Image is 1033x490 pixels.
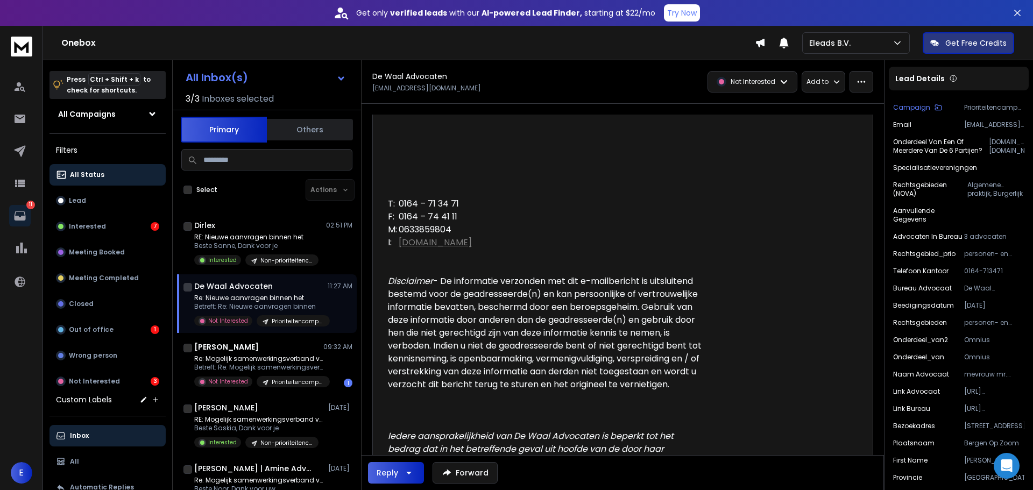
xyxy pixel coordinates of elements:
p: Aanvullende gegevens [893,207,966,224]
p: Not Interested [69,377,120,386]
td: T: [388,197,399,210]
label: Select [196,186,217,194]
p: Email [893,120,911,129]
td: F: [388,210,399,223]
p: Bergen Op Zoom [964,439,1024,448]
p: Try Now [667,8,697,18]
p: Bureau advocaat [893,284,952,293]
button: Closed [49,293,166,315]
p: Re: Mogelijk samenwerkingsverband voor civiel [194,354,323,363]
button: Meeting Completed [49,267,166,289]
a: 11 [9,205,31,226]
span: Ctrl + Shift + k [88,73,140,86]
h1: [PERSON_NAME] [194,342,259,352]
p: Advocaten in bureau [893,232,963,241]
p: RE: Nieuwe aanvragen binnen het [194,233,319,242]
button: Get Free Credits [923,32,1014,54]
p: rechtsgebieden [893,318,947,327]
p: Wrong person [69,351,117,360]
button: Reply [368,462,424,484]
p: rechtsgebied_prio [893,250,956,258]
h1: [PERSON_NAME] [194,402,258,413]
p: Inbox [70,431,89,440]
button: Inbox [49,425,166,446]
td: M: [388,223,399,236]
em: Disclaimer [388,275,433,287]
p: 0164-713471 [964,267,1024,275]
button: All Status [49,164,166,186]
p: Closed [69,300,94,308]
p: Campaign [893,103,930,112]
strong: AI-powered Lead Finder, [482,8,582,18]
h1: De Waal Advocaten [372,71,447,82]
p: Meeting Completed [69,274,139,282]
p: Re: Mogelijk samenwerkingsverband voor slachtofferzaken [194,476,323,485]
button: All Campaigns [49,103,166,125]
td: 0164 – 71 34 71 [399,197,702,210]
p: Lead Details [895,73,945,84]
p: 11:27 AM [328,282,352,290]
p: Prioriteitencampagne Ochtend | Eleads [964,103,1024,112]
button: All [49,451,166,472]
button: Wrong person [49,345,166,366]
p: Beedigingsdatum [893,301,954,310]
button: Campaign [893,103,942,112]
h1: All Campaigns [58,109,116,119]
p: [STREET_ADDRESS] [964,422,1024,430]
button: E [11,462,32,484]
p: personen- en familierecht [964,318,1024,327]
p: Prioriteitencampagne Ochtend | Eleads [272,378,323,386]
p: Omnius [964,353,1024,361]
button: Forward [433,462,498,484]
div: 1 [151,325,159,334]
div: 7 [151,222,159,231]
p: [DATE] [328,403,352,412]
p: First Name [893,456,928,465]
p: [GEOGRAPHIC_DATA] [964,473,1024,482]
p: Betreft: Re: Mogelijk samenwerkingsverband voor [194,363,323,372]
p: 09:32 AM [323,343,352,351]
h1: De Waal Advocaten [194,281,273,292]
p: Re: Nieuwe aanvragen binnen het [194,294,323,302]
a: [DOMAIN_NAME] [399,236,472,248]
p: onderdeel_van2 [893,336,948,344]
p: Lead [69,196,86,205]
p: All Status [70,171,104,179]
span: 3 / 3 [186,93,200,105]
p: mevrouw mr. A.M.M. de Waal [964,370,1024,379]
p: [DOMAIN_NAME], [DOMAIN_NAME] [989,138,1024,155]
p: [URL][DOMAIN_NAME] [964,404,1024,413]
button: Not Interested3 [49,371,166,392]
p: 02:51 PM [326,221,352,230]
button: Lead [49,190,166,211]
p: Get Free Credits [945,38,1007,48]
h1: Onebox [61,37,755,49]
p: Beste Sanne, Dank voor je [194,242,319,250]
p: Onderdeel van een of meerdere van de 6 partijen? [893,138,989,155]
p: Not Interested [208,317,248,325]
button: All Inbox(s) [177,67,355,88]
p: Meeting Booked [69,248,125,257]
p: onderdeel_van [893,353,944,361]
p: 3 advocaten [964,232,1024,241]
button: Try Now [664,4,700,22]
p: Interested [69,222,106,231]
p: Provincie [893,473,922,482]
p: Bezoekadres [893,422,935,430]
button: Interested7 [49,216,166,237]
p: 11 [26,201,35,209]
div: Reply [377,467,398,478]
p: Not Interested [208,378,248,386]
p: Beste Saskia, Dank voor je [194,424,323,432]
p: [EMAIL_ADDRESS][DOMAIN_NAME] [964,120,1024,129]
img: logo [11,37,32,56]
p: Add to [806,77,829,86]
p: Specialisatieverenigngen [893,164,977,172]
div: 1 [344,379,352,387]
h1: [PERSON_NAME] | Amine Advocatuur [194,463,313,474]
p: [PERSON_NAME] [964,456,1024,465]
p: Omnius [964,336,1024,344]
p: Interested [208,438,237,446]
